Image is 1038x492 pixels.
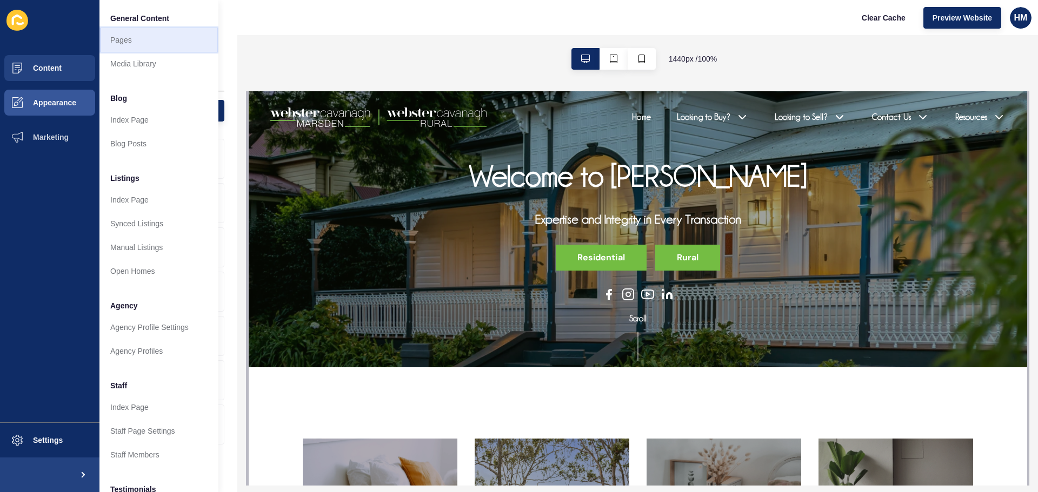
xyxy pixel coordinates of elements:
a: Media Library [99,52,218,76]
span: 1440 px / 100 % [669,53,717,64]
h2: Expertise and Integrity in Every Transaction [287,120,493,136]
a: Index Page [99,188,218,212]
button: Preview Website [923,7,1001,29]
span: HM [1014,12,1028,23]
a: Synced Listings [99,212,218,235]
h1: Welcome to [PERSON_NAME] [221,67,558,103]
span: Preview Website [933,12,992,23]
span: General Content [110,13,169,24]
span: Agency [110,300,138,311]
button: Clear Cache [853,7,915,29]
a: Staff Page Settings [99,419,218,443]
a: Manual Listings [99,235,218,259]
a: Looking to Sell? [526,19,579,32]
a: Home [383,19,402,32]
a: Rural [407,153,471,179]
a: Blog Posts [99,132,218,156]
a: Index Page [99,108,218,132]
a: Index Page [99,395,218,419]
span: Listings [110,173,139,184]
a: Agency Profiles [99,339,218,363]
a: Open Homes [99,259,218,283]
span: Clear Cache [862,12,906,23]
img: Webster Cavanagh logo [22,16,238,36]
a: Residential [307,153,398,179]
a: Resources [707,19,738,32]
a: Staff Members [99,443,218,467]
div: Scroll [4,221,774,269]
a: Agency Profile Settings [99,315,218,339]
span: Blog [110,93,127,104]
a: Looking to Buy? [428,19,482,32]
span: Staff [110,380,127,391]
a: Pages [99,28,218,52]
a: Contact Us [623,19,662,32]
